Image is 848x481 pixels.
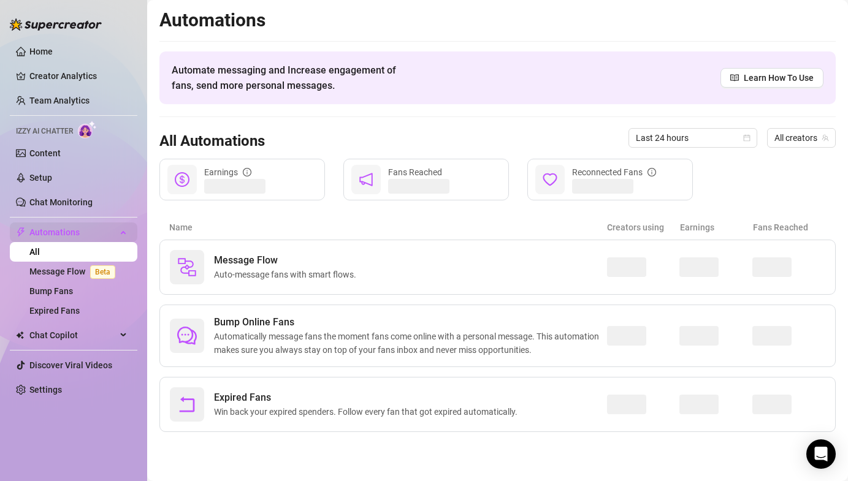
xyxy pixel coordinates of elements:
[29,47,53,56] a: Home
[29,385,62,395] a: Settings
[822,134,829,142] span: team
[16,331,24,339] img: Chat Copilot
[177,326,197,346] span: comment
[214,330,607,357] span: Automatically message fans the moment fans come online with a personal message. This automation m...
[607,221,680,234] article: Creators using
[359,172,373,187] span: notification
[204,165,251,179] div: Earnings
[543,172,557,187] span: heart
[29,148,61,158] a: Content
[29,306,80,316] a: Expired Fans
[29,222,117,242] span: Automations
[172,62,408,93] span: Automate messaging and Increase engagement of fans, send more personal messages.
[743,134,751,142] span: calendar
[29,325,117,345] span: Chat Copilot
[29,96,90,105] a: Team Analytics
[636,129,750,147] span: Last 24 hours
[159,132,265,151] h3: All Automations
[388,167,442,177] span: Fans Reached
[753,221,826,234] article: Fans Reached
[29,247,40,257] a: All
[159,9,836,32] h2: Automations
[29,66,128,86] a: Creator Analytics
[214,405,522,419] span: Win back your expired spenders. Follow every fan that got expired automatically.
[29,197,93,207] a: Chat Monitoring
[774,129,828,147] span: All creators
[29,173,52,183] a: Setup
[214,253,361,268] span: Message Flow
[78,121,97,138] img: AI Chatter
[175,172,189,187] span: dollar
[243,168,251,176] span: info-circle
[647,168,656,176] span: info-circle
[29,360,112,370] a: Discover Viral Videos
[214,268,361,281] span: Auto-message fans with smart flows.
[177,395,197,414] span: rollback
[680,221,753,234] article: Earnings
[214,390,522,405] span: Expired Fans
[16,227,26,237] span: thunderbolt
[16,126,73,137] span: Izzy AI Chatter
[806,439,836,469] div: Open Intercom Messenger
[29,267,120,276] a: Message FlowBeta
[10,18,102,31] img: logo-BBDzfeDw.svg
[572,165,656,179] div: Reconnected Fans
[169,221,607,234] article: Name
[90,265,115,279] span: Beta
[730,74,739,82] span: read
[720,68,823,88] a: Learn How To Use
[744,71,814,85] span: Learn How To Use
[214,315,607,330] span: Bump Online Fans
[177,257,197,277] img: svg%3e
[29,286,73,296] a: Bump Fans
